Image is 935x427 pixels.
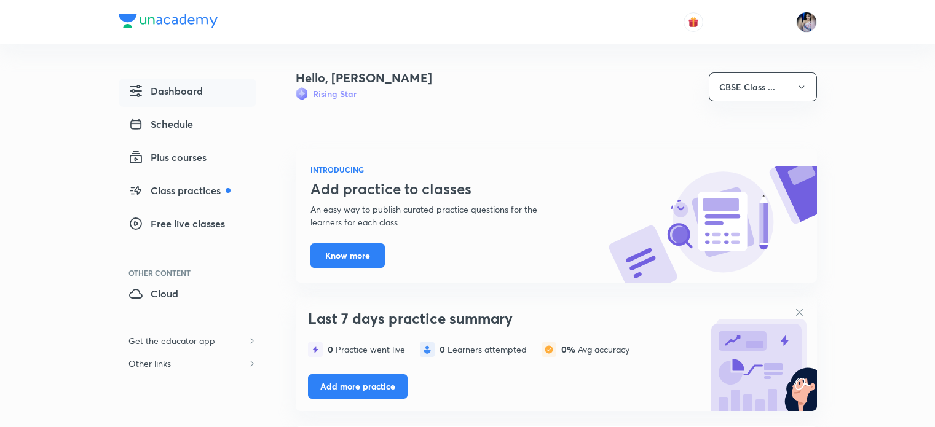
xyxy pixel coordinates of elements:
[709,72,817,101] button: CBSE Class ...
[128,150,207,165] span: Plus courses
[119,211,256,240] a: Free live classes
[310,203,567,229] p: An easy way to publish curated practice questions for the learners for each class.
[128,269,256,276] div: Other Content
[608,166,817,283] img: know-more
[119,178,256,206] a: Class practices
[128,84,203,98] span: Dashboard
[684,12,703,32] button: avatar
[296,87,308,100] img: Badge
[119,112,256,140] a: Schedule
[420,342,435,357] img: statistics
[706,300,817,411] img: bg
[308,342,323,357] img: statistics
[440,343,448,355] span: 0
[313,87,357,100] h6: Rising Star
[119,14,218,31] a: Company Logo
[826,379,921,413] iframe: Help widget launcher
[119,352,181,375] h6: Other links
[128,216,225,231] span: Free live classes
[128,286,178,301] span: Cloud
[328,345,405,355] div: Practice went live
[688,17,699,28] img: avatar
[128,183,231,198] span: Class practices
[308,310,700,327] h3: Last 7 days practice summary
[119,329,225,352] h6: Get the educator app
[308,374,408,399] button: Add more practice
[440,345,527,355] div: Learners attempted
[128,117,193,131] span: Schedule
[542,342,556,357] img: statistics
[119,79,256,107] a: Dashboard
[310,180,567,198] h3: Add practice to classes
[310,243,385,268] button: Know more
[296,69,432,87] h4: Hello, [PERSON_NAME]
[328,343,336,355] span: 0
[796,12,817,33] img: Tanya Gautam
[310,164,567,175] h6: INTRODUCING
[561,343,578,355] span: 0%
[119,145,256,173] a: Plus courses
[561,345,629,355] div: Avg accuracy
[119,14,218,28] img: Company Logo
[119,281,256,310] a: Cloud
